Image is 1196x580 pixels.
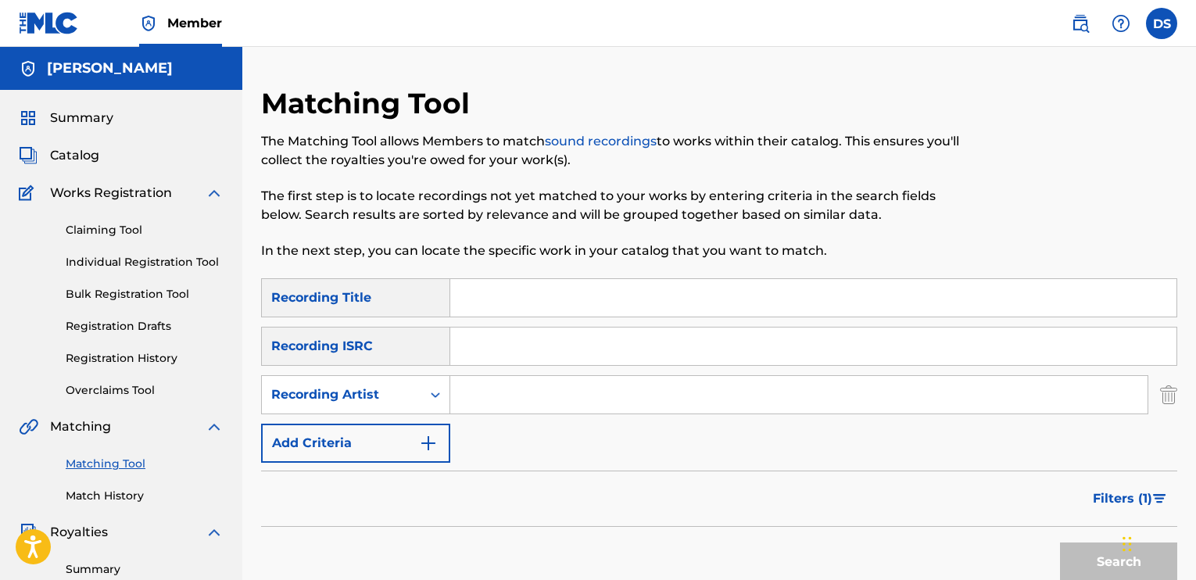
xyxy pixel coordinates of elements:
[66,286,224,303] a: Bulk Registration Tool
[66,222,224,238] a: Claiming Tool
[205,184,224,202] img: expand
[1105,8,1137,39] div: Help
[50,109,113,127] span: Summary
[139,14,158,33] img: Top Rightsholder
[66,382,224,399] a: Overclaims Tool
[261,187,966,224] p: The first step is to locate recordings not yet matched to your works by entering criteria in the ...
[1071,14,1090,33] img: search
[50,184,172,202] span: Works Registration
[19,12,79,34] img: MLC Logo
[261,86,478,121] h2: Matching Tool
[19,146,99,165] a: CatalogCatalog
[19,109,113,127] a: SummarySummary
[205,417,224,436] img: expand
[1123,521,1132,567] div: Drag
[167,14,222,32] span: Member
[261,132,966,170] p: The Matching Tool allows Members to match to works within their catalog. This ensures you'll coll...
[47,59,173,77] h5: MARCEL YOUNG
[261,242,966,260] p: In the next step, you can locate the specific work in your catalog that you want to match.
[19,109,38,127] img: Summary
[1093,489,1152,508] span: Filters ( 1 )
[66,488,224,504] a: Match History
[19,184,39,202] img: Works Registration
[19,59,38,78] img: Accounts
[19,146,38,165] img: Catalog
[271,385,412,404] div: Recording Artist
[50,146,99,165] span: Catalog
[1118,505,1196,580] iframe: Chat Widget
[1083,479,1177,518] button: Filters (1)
[1146,8,1177,39] div: User Menu
[1065,8,1096,39] a: Public Search
[66,561,224,578] a: Summary
[66,350,224,367] a: Registration History
[1153,494,1166,503] img: filter
[545,134,657,149] a: sound recordings
[66,456,224,472] a: Matching Tool
[66,318,224,335] a: Registration Drafts
[50,523,108,542] span: Royalties
[261,424,450,463] button: Add Criteria
[419,434,438,453] img: 9d2ae6d4665cec9f34b9.svg
[50,417,111,436] span: Matching
[1152,363,1196,489] iframe: Resource Center
[205,523,224,542] img: expand
[66,254,224,270] a: Individual Registration Tool
[19,417,38,436] img: Matching
[19,523,38,542] img: Royalties
[1112,14,1130,33] img: help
